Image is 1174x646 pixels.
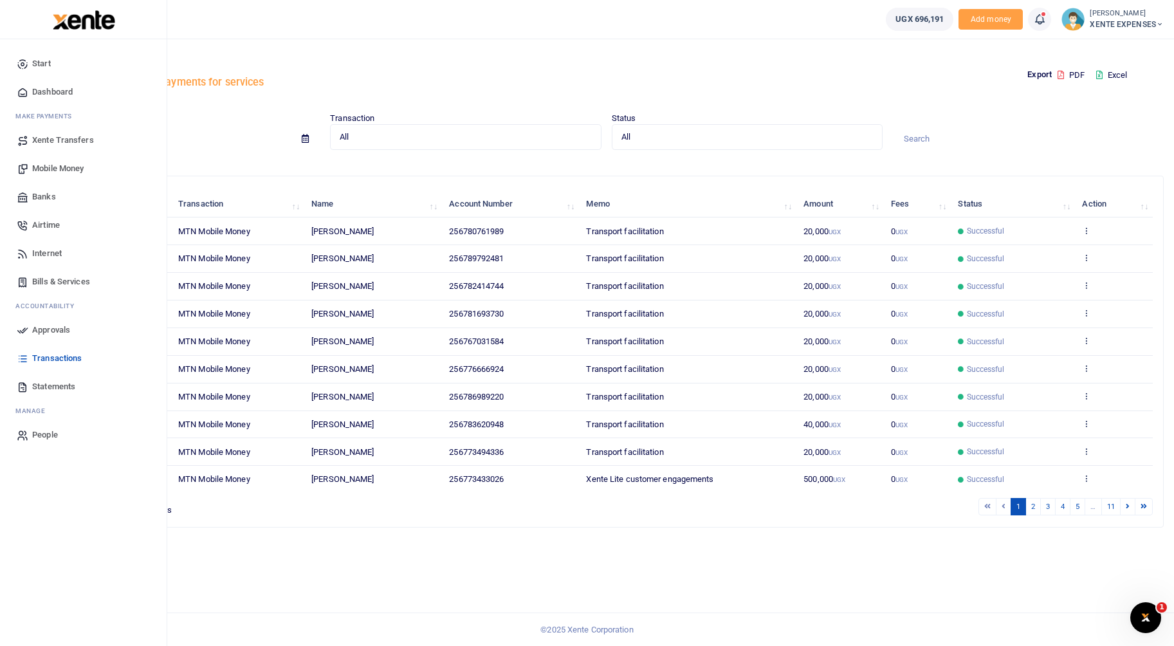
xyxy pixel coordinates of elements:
[895,338,908,346] small: UGX
[449,337,504,346] span: 256767031584
[1061,8,1085,31] img: profile-user
[803,309,841,318] span: 20,000
[311,364,374,374] span: [PERSON_NAME]
[586,226,663,236] span: Transport facilitation
[829,421,841,429] small: UGX
[25,301,74,311] span: countability
[891,281,908,291] span: 0
[967,364,1005,375] span: Successful
[967,446,1005,457] span: Successful
[891,420,908,429] span: 0
[803,337,841,346] span: 20,000
[10,183,156,211] a: Banks
[32,86,73,98] span: Dashboard
[891,309,908,318] span: 0
[311,474,374,484] span: [PERSON_NAME]
[311,309,374,318] span: [PERSON_NAME]
[311,447,374,457] span: [PERSON_NAME]
[171,190,304,218] th: Transaction: activate to sort column ascending
[1090,19,1164,30] span: XENTE EXPENSES
[829,449,841,456] small: UGX
[895,449,908,456] small: UGX
[967,391,1005,403] span: Successful
[586,309,663,318] span: Transport facilitation
[586,474,713,484] span: Xente Lite customer engagements
[586,254,663,263] span: Transport facilitation
[895,476,908,483] small: UGX
[10,268,156,296] a: Bills & Services
[1157,602,1167,613] span: 1
[829,366,841,373] small: UGX
[829,311,841,318] small: UGX
[32,162,84,175] span: Mobile Money
[803,474,845,484] span: 500,000
[22,406,46,416] span: anage
[967,418,1005,430] span: Successful
[311,420,374,429] span: [PERSON_NAME]
[895,394,908,401] small: UGX
[10,239,156,268] a: Internet
[951,190,1075,218] th: Status: activate to sort column ascending
[895,366,908,373] small: UGX
[586,420,663,429] span: Transport facilitation
[833,476,845,483] small: UGX
[10,154,156,183] a: Mobile Money
[10,126,156,154] a: Xente Transfers
[32,352,82,365] span: Transactions
[967,253,1005,264] span: Successful
[895,421,908,429] small: UGX
[958,14,1023,23] a: Add money
[1027,68,1052,82] p: Export
[958,9,1023,30] li: Toup your wallet
[178,447,250,457] span: MTN Mobile Money
[53,10,115,30] img: logo-large
[884,190,951,218] th: Fees: activate to sort column ascending
[304,190,442,218] th: Name: activate to sort column ascending
[311,337,374,346] span: [PERSON_NAME]
[178,364,250,374] span: MTN Mobile Money
[32,380,75,393] span: Statements
[886,8,953,31] a: UGX 696,191
[32,429,58,441] span: People
[49,127,291,149] input: select period
[32,190,56,203] span: Banks
[10,316,156,344] a: Approvals
[895,255,908,263] small: UGX
[967,474,1005,485] span: Successful
[10,421,156,449] a: People
[178,420,250,429] span: MTN Mobile Money
[893,127,1164,149] input: Search
[449,226,504,236] span: 256780761989
[586,364,663,374] span: Transport facilitation
[1130,602,1161,633] iframe: Intercom live chat
[178,474,250,484] span: MTN Mobile Money
[967,225,1005,237] span: Successful
[579,190,796,218] th: Memo: activate to sort column ascending
[967,336,1005,347] span: Successful
[10,296,156,316] li: Ac
[621,131,864,143] span: All
[891,254,908,263] span: 0
[586,337,663,346] span: Transport facilitation
[1090,8,1164,19] small: [PERSON_NAME]
[32,324,70,337] span: Approvals
[32,247,62,260] span: Internet
[1070,498,1085,515] a: 5
[895,283,908,290] small: UGX
[803,281,841,291] span: 20,000
[1055,498,1070,515] a: 4
[829,394,841,401] small: UGX
[891,474,908,484] span: 0
[1061,8,1164,31] a: profile-user [PERSON_NAME] XENTE EXPENSES
[803,420,841,429] span: 40,000
[829,228,841,235] small: UGX
[32,57,51,70] span: Start
[586,281,663,291] span: Transport facilitation
[449,474,504,484] span: 256773433026
[895,13,944,26] span: UGX 696,191
[829,283,841,290] small: UGX
[796,190,884,218] th: Amount: activate to sort column ascending
[803,364,841,374] span: 20,000
[311,392,374,401] span: [PERSON_NAME]
[330,112,374,125] label: Transaction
